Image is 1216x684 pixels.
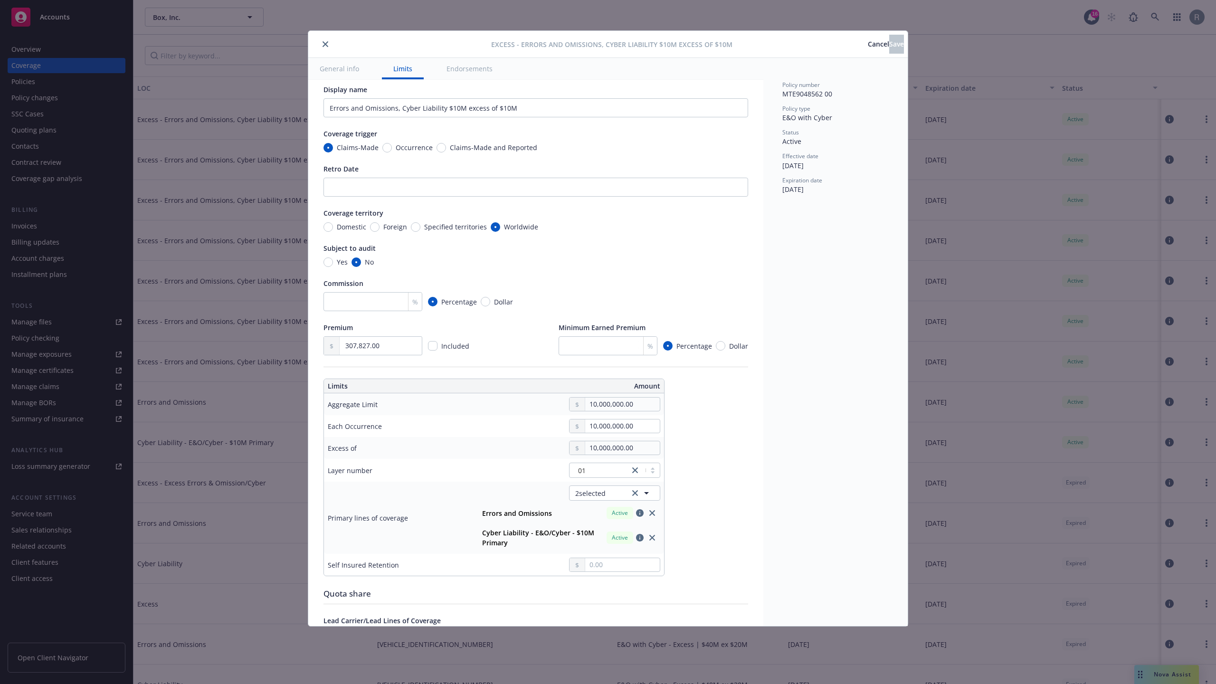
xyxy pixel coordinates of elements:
span: Yes [337,257,348,267]
input: Percentage [663,341,673,351]
div: Excess of [328,443,357,453]
span: Cancel [868,39,889,48]
a: close [646,532,658,543]
div: Self Insured Retention [328,560,399,570]
span: [DATE] [782,161,804,170]
input: Dollar [481,297,490,306]
div: Each Occurrence [328,421,382,431]
span: Policy number [782,81,820,89]
span: [DATE] [782,185,804,194]
span: Premium [323,323,353,332]
span: Included [441,342,469,351]
input: Dollar [716,341,725,351]
span: Worldwide [504,222,538,232]
input: Percentage [428,297,437,306]
span: 01 [574,465,625,475]
span: Occurrence [396,142,433,152]
span: % [647,341,653,351]
span: Dollar [494,297,513,307]
span: Expiration date [782,176,822,184]
input: Worldwide [491,222,500,232]
span: MTE9048562 00 [782,89,832,98]
span: Percentage [676,341,712,351]
span: Claims-Made and Reported [450,142,537,152]
a: close [629,465,641,476]
span: Claims-Made [337,142,379,152]
span: % [412,297,418,307]
span: Save [889,39,904,48]
span: Commission [323,279,363,288]
th: Amount [497,379,664,393]
div: Layer number [328,465,372,475]
span: Status [782,128,799,136]
input: 0.00 [585,558,660,571]
span: Active [610,533,629,542]
input: Claims-Made and Reported [437,143,446,152]
input: Domestic [323,222,333,232]
span: Foreign [383,222,407,232]
th: Limits [324,379,460,393]
button: General info [308,58,370,79]
span: E&O with Cyber [782,113,832,122]
span: 01 [578,465,586,475]
input: Yes [323,257,333,267]
button: Cancel [868,35,889,54]
button: Endorsements [435,58,504,79]
span: Retro Date [323,164,359,173]
input: Specified territories [411,222,420,232]
input: No [351,257,361,267]
input: Claims-Made [323,143,333,152]
a: clear selection [629,487,641,499]
span: Active [782,137,801,146]
a: close [646,507,658,519]
span: Specified territories [424,222,487,232]
button: Limits [382,58,424,79]
button: close [320,38,331,50]
span: Coverage territory [323,209,383,218]
span: Effective date [782,152,818,160]
input: 0.00 [585,398,660,411]
input: Occurrence [382,143,392,152]
strong: Errors and Omissions [482,509,552,518]
span: Coverage trigger [323,129,377,138]
input: 0.00 [585,441,660,455]
span: Domestic [337,222,366,232]
span: Dollar [729,341,748,351]
strong: Cyber Liability - E&O/Cyber - $10M Primary [482,528,594,547]
div: Primary lines of coverage [328,513,408,523]
span: Policy type [782,104,810,113]
span: Percentage [441,297,477,307]
span: Display name [323,85,367,94]
span: No [365,257,374,267]
button: Save [889,35,904,54]
span: 2 selected [575,488,606,498]
span: Subject to audit [323,244,376,253]
span: Excess - Errors and Omissions, Cyber Liability $10M excess of $10M [491,39,732,49]
input: 0.00 [340,337,422,355]
div: Quota share [323,588,748,600]
input: 0.00 [585,419,660,433]
span: Minimum Earned Premium [559,323,646,332]
div: Aggregate Limit [328,399,378,409]
span: Lead Carrier/Lead Lines of Coverage [323,616,441,625]
button: 2selectedclear selection [569,485,660,501]
span: Active [610,509,629,517]
input: Foreign [370,222,380,232]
